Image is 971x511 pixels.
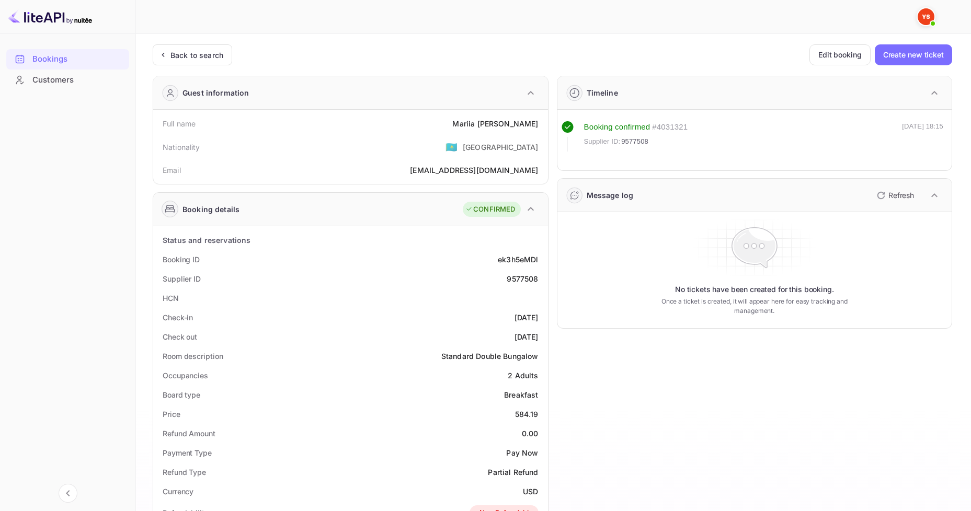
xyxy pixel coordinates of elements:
div: Partial Refund [488,467,538,478]
div: Payment Type [163,447,212,458]
div: Email [163,165,181,176]
div: Refund Amount [163,428,215,439]
div: Check-in [163,312,193,323]
div: Refund Type [163,467,206,478]
p: Once a ticket is created, it will appear here for easy tracking and management. [648,297,861,316]
div: [DATE] [515,331,539,342]
span: United States [445,137,458,156]
a: Bookings [6,49,129,68]
div: [EMAIL_ADDRESS][DOMAIN_NAME] [410,165,538,176]
img: Yandex Support [918,8,934,25]
span: Supplier ID: [584,136,621,147]
button: Refresh [871,187,918,204]
div: Back to search [170,50,223,61]
button: Create new ticket [875,44,952,65]
div: [DATE] 18:15 [902,121,943,152]
div: Booking confirmed [584,121,650,133]
div: USD [523,486,538,497]
button: Edit booking [809,44,871,65]
div: Board type [163,389,200,400]
div: Status and reservations [163,235,250,246]
div: Timeline [587,87,618,98]
button: Collapse navigation [59,484,77,503]
div: Full name [163,118,196,129]
p: No tickets have been created for this booking. [675,284,834,295]
div: 0.00 [522,428,539,439]
div: Booking details [182,204,239,215]
div: 584.19 [515,409,539,420]
div: 9577508 [507,273,538,284]
div: Price [163,409,180,420]
div: Currency [163,486,193,497]
p: Refresh [888,190,914,201]
div: # 4031321 [652,121,688,133]
div: Standard Double Bungalow [441,351,539,362]
img: LiteAPI logo [8,8,92,25]
div: Supplier ID [163,273,201,284]
div: CONFIRMED [465,204,515,215]
div: Customers [32,74,124,86]
div: Check out [163,331,197,342]
div: Booking ID [163,254,200,265]
span: 9577508 [621,136,648,147]
div: Breakfast [504,389,538,400]
div: Nationality [163,142,200,153]
div: [GEOGRAPHIC_DATA] [463,142,539,153]
div: [DATE] [515,312,539,323]
div: HCN [163,293,179,304]
div: Bookings [6,49,129,69]
a: Customers [6,70,129,89]
div: Guest information [182,87,249,98]
div: Bookings [32,53,124,65]
div: Message log [587,190,634,201]
div: ek3h5eMDl [498,254,538,265]
div: Mariia [PERSON_NAME] [452,118,538,129]
div: Occupancies [163,370,208,381]
div: Pay Now [506,447,538,458]
div: 2 Adults [508,370,538,381]
div: Customers [6,70,129,90]
div: Room description [163,351,223,362]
